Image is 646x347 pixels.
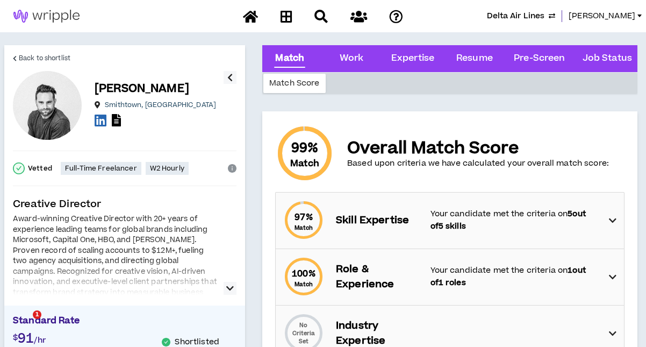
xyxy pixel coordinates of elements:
div: Work [340,52,364,66]
div: Pre-Screen [514,52,565,66]
div: Chris H. [13,71,82,140]
p: No Criteria Set [282,321,325,345]
p: Full-Time Freelancer [65,164,137,173]
p: Smithtown , [GEOGRAPHIC_DATA] [105,101,216,109]
p: Creative Director [13,197,236,212]
span: check-circle [13,162,25,174]
strong: 1 out of 1 roles [430,265,586,288]
span: [PERSON_NAME] [569,10,635,22]
small: Match [295,280,313,288]
p: Role & Experience [336,262,420,292]
div: 100%MatchRole & ExperienceYour candidate met the criteria on1out of1 roles [276,249,624,305]
div: Match [275,52,304,66]
div: Job Status [583,52,632,66]
div: Expertise [391,52,434,66]
div: 97%MatchSkill ExpertiseYour candidate met the criteria on5out of5 skills [276,193,624,249]
p: Vetted [28,164,52,173]
span: check-circle [162,338,170,346]
span: $ [13,332,18,343]
span: Delta Air Lines [487,10,544,22]
p: W2 Hourly [150,164,184,173]
span: 1 [33,310,41,319]
a: Back to shortlist [13,45,70,71]
iframe: Intercom live chat [11,310,37,336]
p: Your candidate met the criteria on [430,208,598,232]
div: Match Score [263,74,326,93]
p: Skill Expertise [336,213,420,228]
strong: 5 out of 5 skills [430,208,586,231]
button: Delta Air Lines [487,10,555,22]
p: Based upon criteria we have calculated your overall match score: [347,158,609,169]
p: Overall Match Score [347,139,609,158]
span: 99 % [291,140,318,157]
p: Standard Rate [13,314,236,330]
p: [PERSON_NAME] [95,81,189,96]
span: info-circle [228,164,236,173]
span: /hr [34,335,46,346]
span: 100 % [292,267,315,280]
div: Award-winning Creative Director with 20+ years of experience leading teams for global brands incl... [13,214,217,309]
small: Match [295,224,313,232]
p: Your candidate met the criteria on [430,265,598,289]
div: Resume [456,52,493,66]
span: Back to shortlist [19,53,70,63]
span: 97 % [295,211,312,224]
small: Match [290,157,319,170]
